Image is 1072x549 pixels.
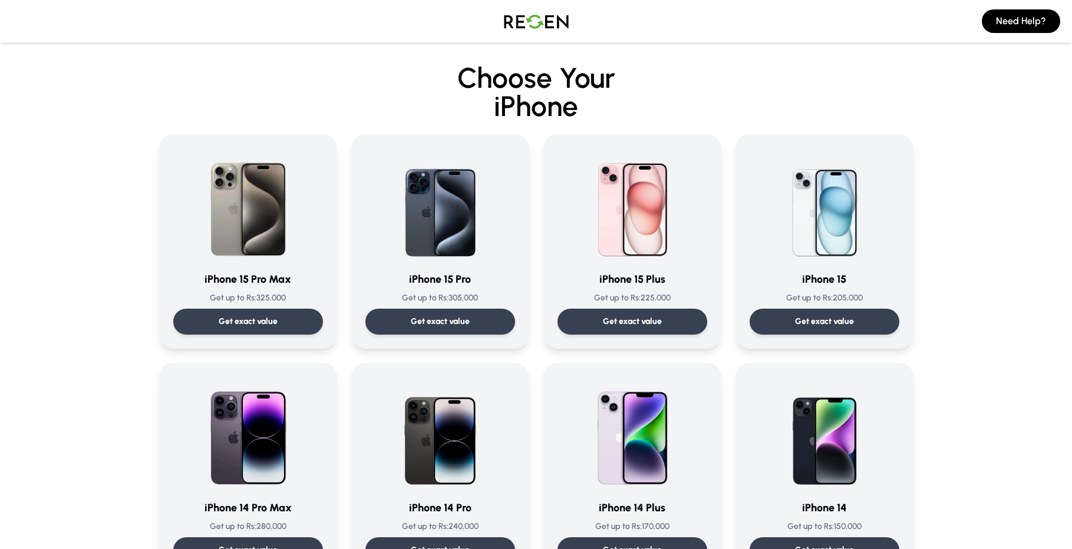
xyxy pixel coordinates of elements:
[384,377,497,490] img: iPhone 14 Pro
[576,377,689,490] img: iPhone 14 Plus
[750,500,899,516] h3: iPhone 14
[365,500,515,516] h3: iPhone 14 Pro
[750,292,899,304] p: Get up to Rs: 205,000
[457,61,615,95] span: Choose Your
[173,271,323,287] h3: iPhone 15 Pro Max
[603,316,662,328] p: Get exact value
[558,271,707,287] h3: iPhone 15 Plus
[95,92,977,120] span: iPhone
[173,500,323,516] h3: iPhone 14 Pro Max
[384,148,497,262] img: iPhone 15 Pro
[750,271,899,287] h3: iPhone 15
[411,316,470,328] p: Get exact value
[173,292,323,304] p: Get up to Rs: 325,000
[558,292,707,304] p: Get up to Rs: 225,000
[495,5,578,38] img: Logo
[365,271,515,287] h3: iPhone 15 Pro
[192,377,305,490] img: iPhone 14 Pro Max
[768,377,881,490] img: iPhone 14
[768,148,881,262] img: iPhone 15
[982,9,1060,33] button: Need Help?
[795,316,854,328] p: Get exact value
[558,500,707,516] h3: iPhone 14 Plus
[750,521,899,533] p: Get up to Rs: 150,000
[558,521,707,533] p: Get up to Rs: 170,000
[365,292,515,304] p: Get up to Rs: 305,000
[576,148,689,262] img: iPhone 15 Plus
[173,521,323,533] p: Get up to Rs: 280,000
[192,148,305,262] img: iPhone 15 Pro Max
[219,316,278,328] p: Get exact value
[365,521,515,533] p: Get up to Rs: 240,000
